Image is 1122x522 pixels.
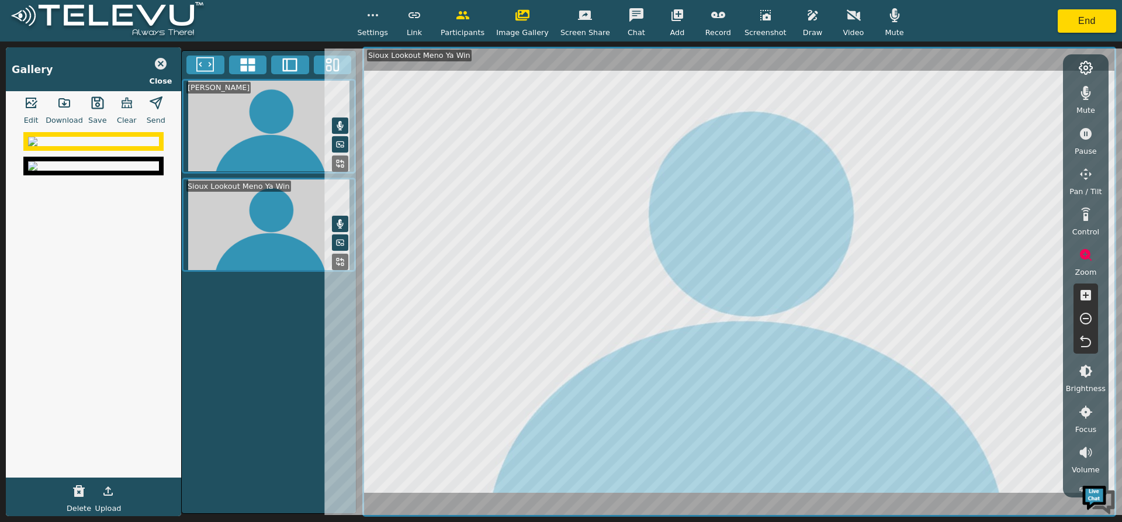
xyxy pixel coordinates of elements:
[332,254,348,270] button: Replace Feed
[271,56,309,74] button: Two Window Medium
[357,27,388,38] span: Settings
[332,155,348,172] button: Replace Feed
[88,115,106,126] span: Save
[1075,424,1097,435] span: Focus
[229,56,267,74] button: 4x4
[332,136,348,153] button: Picture in Picture
[186,181,291,192] div: Sioux Lookout Meno Ya Win
[192,6,220,34] div: Minimize live chat window
[28,161,159,171] img: 86d1c421-1f3f-46ab-a182-3996157f1456
[332,234,348,251] button: Picture in Picture
[885,27,903,38] span: Mute
[314,56,352,74] button: Three Window Medium
[843,27,864,38] span: Video
[407,27,422,38] span: Link
[1072,226,1099,237] span: Control
[1081,481,1116,516] img: Chat Widget
[1076,105,1095,116] span: Mute
[186,56,224,74] button: Fullscreen
[147,115,165,126] span: Send
[560,27,610,38] span: Screen Share
[367,50,472,61] div: Sioux Lookout Meno Ya Win
[150,75,172,87] span: Close
[95,503,122,514] span: Upload
[1066,383,1106,394] span: Brightness
[744,27,787,38] span: Screenshot
[1072,464,1100,475] span: Volume
[12,62,53,77] div: Gallery
[803,27,822,38] span: Draw
[1058,9,1116,33] button: End
[332,117,348,134] button: Mute
[705,27,731,38] span: Record
[496,27,549,38] span: Image Gallery
[67,503,91,514] span: Delete
[670,27,685,38] span: Add
[20,54,49,84] img: d_736959983_company_1615157101543_736959983
[441,27,484,38] span: Participants
[1069,186,1102,197] span: Pan / Tilt
[46,115,83,126] span: Download
[61,61,196,77] div: Chat with us now
[6,319,223,360] textarea: Type your message and hit 'Enter'
[1075,267,1096,278] span: Zoom
[93,479,123,503] button: Upload
[1075,146,1097,157] span: Pause
[28,137,159,146] img: 15c147d9-c8a7-45b6-9ef1-b05cd51f51e0
[186,82,251,93] div: [PERSON_NAME]
[332,216,348,232] button: Mute
[117,115,136,126] span: Clear
[68,147,161,265] span: We're online!
[628,27,645,38] span: Chat
[24,115,39,126] span: Edit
